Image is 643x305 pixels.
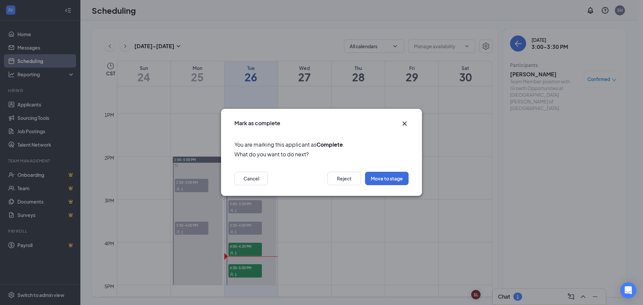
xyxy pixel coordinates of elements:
[328,172,361,185] button: Reject
[234,150,409,159] span: What do you want to do next?
[401,120,409,128] svg: Cross
[234,120,280,127] h3: Mark as complete
[316,141,343,148] b: Complete
[620,282,636,298] div: Open Intercom Messenger
[401,120,409,128] button: Close
[234,140,409,149] span: You are marking this applicant as .
[365,172,409,185] button: Move to stage
[234,172,268,185] button: Cancel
